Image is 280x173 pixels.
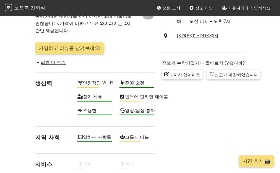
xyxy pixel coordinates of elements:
[125,161,134,167] font: 음식
[177,18,181,24] font: 해
[35,160,52,168] font: 서비스
[162,5,181,11] font: 모든 도시
[35,42,104,54] a: 가입하고 리뷰를 남겨보세요!
[187,2,216,13] a: 장소 제안
[39,45,100,51] font: 가입하고 리뷰를 남겨보세요!
[195,5,213,11] font: 장소 제안
[35,59,66,65] a: 리뷰 더 보기
[154,2,183,13] a: 모든 도시
[125,107,155,113] font: 영상/음성 통화
[14,4,30,11] font: 노트북
[35,79,52,86] font: 생산력
[219,2,273,13] a: 커뮤니티에 가입하세요
[177,32,218,38] a: [STREET_ADDRESS]
[35,134,60,141] font: 지역 사회
[83,93,102,99] font: 장기 체류
[125,93,168,99] font: 업무에 편리한 테이블
[83,107,96,113] font: 조용한
[83,161,92,167] font: 커피
[125,134,149,140] font: 그룹 테이블
[162,60,245,66] font: 정보가 누락되었거나 올바르지 않습니까?
[30,4,46,11] font: 친화적
[83,134,111,140] font: 일하는 사람들
[207,70,261,79] a: 신고가 마감되었습니다
[228,5,271,11] font: 커뮤니티에 가입하세요
[162,70,203,79] a: 페이지 업데이트
[169,72,200,77] font: 페이지 업데이트
[125,80,144,86] font: 전원 소켓
[35,6,132,33] font: 조용하고 넓은 공간에 편안한 좌석이 많습니다. 숙박하려면 무언가를 사야 하지만 오래 머물러도 괜찮습니다. 가격이 비싸고 무료 와이파이는 2시간만 제공됩니다.
[189,18,231,24] font: 오전 11시 – 오후 7시
[83,80,114,86] font: 안정적인 Wi-Fi
[5,4,12,11] img: 노트북 친화적
[215,72,258,77] font: 신고가 마감되었습니다
[5,3,46,13] a: 노트북 친화적 노트북친화적
[41,59,66,65] font: 리뷰 더 보기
